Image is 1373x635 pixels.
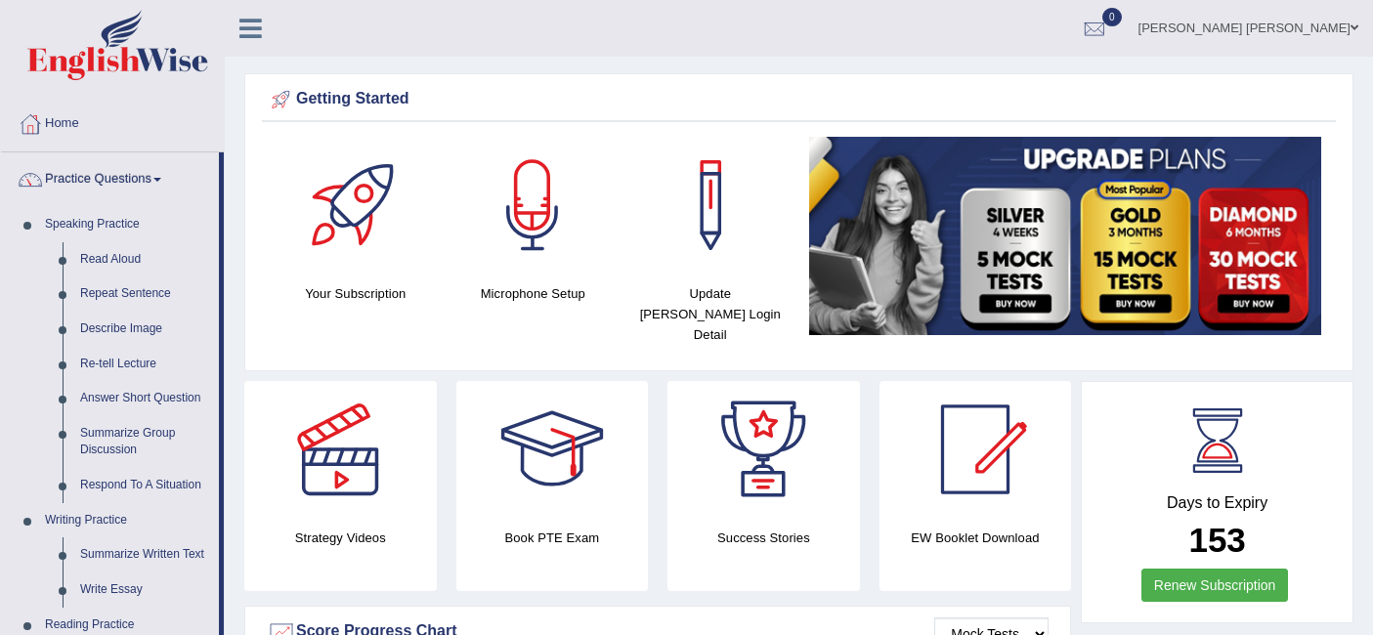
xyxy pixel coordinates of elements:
span: 0 [1102,8,1122,26]
b: 153 [1188,521,1245,559]
h4: Microphone Setup [454,283,613,304]
h4: Book PTE Exam [456,528,649,548]
a: Summarize Group Discussion [71,416,219,468]
a: Write Essay [71,572,219,608]
a: Describe Image [71,312,219,347]
img: small5.jpg [809,137,1322,335]
h4: Your Subscription [277,283,435,304]
a: Re-tell Lecture [71,347,219,382]
div: Getting Started [267,85,1331,114]
a: Repeat Sentence [71,276,219,312]
h4: Days to Expiry [1103,494,1331,512]
a: Answer Short Question [71,381,219,416]
a: Read Aloud [71,242,219,277]
a: Speaking Practice [36,207,219,242]
a: Renew Subscription [1141,569,1289,602]
a: Summarize Written Text [71,537,219,572]
a: Respond To A Situation [71,468,219,503]
a: Home [1,97,224,146]
h4: Strategy Videos [244,528,437,548]
h4: EW Booklet Download [880,528,1072,548]
h4: Update [PERSON_NAME] Login Detail [631,283,790,345]
a: Writing Practice [36,503,219,538]
h4: Success Stories [667,528,860,548]
a: Practice Questions [1,152,219,201]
